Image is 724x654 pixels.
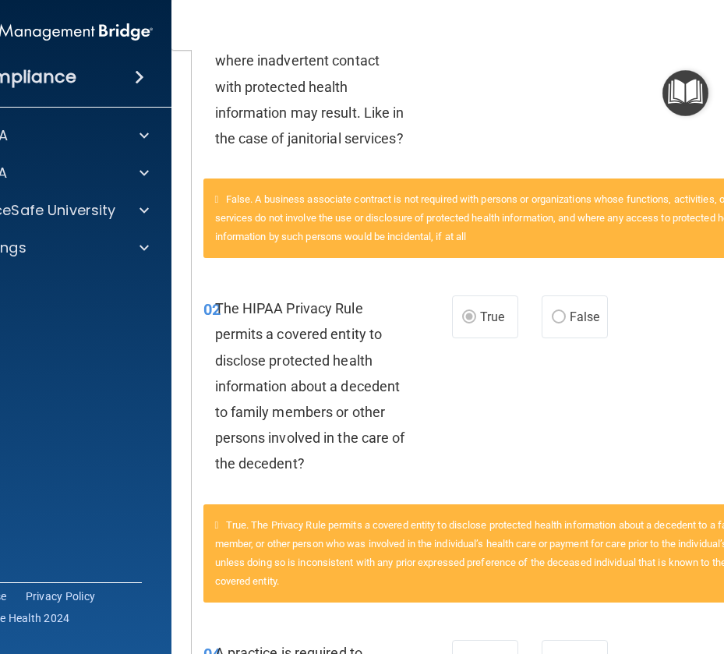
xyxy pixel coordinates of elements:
iframe: Drift Widget Chat Controller [646,546,705,606]
span: 02 [203,300,221,319]
span: False [570,309,600,324]
a: Privacy Policy [26,589,96,604]
input: False [552,312,566,323]
input: True [462,312,476,323]
button: Open Resource Center [662,70,708,116]
span: True [480,309,504,324]
span: The HIPAA Privacy Rule permits a covered entity to disclose protected health information about a ... [215,300,405,472]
